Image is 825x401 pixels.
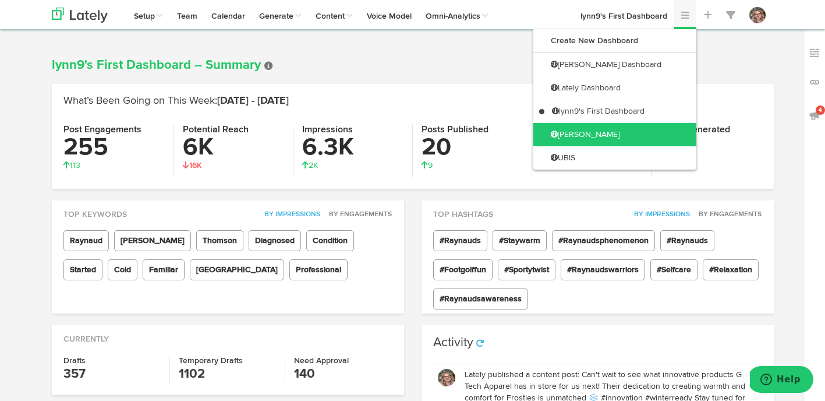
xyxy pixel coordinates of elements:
[183,161,202,170] span: 16K
[552,230,655,251] span: #Raynaudsphenomenon
[422,161,433,170] span: 9
[217,96,289,106] span: [DATE] - [DATE]
[660,135,762,160] h3: 33
[533,146,696,170] a: UBIS
[422,200,774,220] div: Top Hashtags
[302,125,403,135] h4: Impressions
[63,161,80,170] span: 113
[809,47,820,59] img: keywords_off.svg
[294,365,392,384] h3: 140
[809,76,820,88] img: links_off.svg
[422,135,523,160] h3: 20
[306,230,354,251] span: Condition
[433,336,473,349] h3: Activity
[143,259,185,280] span: Familiar
[52,325,404,345] div: Currently
[302,161,318,170] span: 2K
[533,53,696,76] a: [PERSON_NAME] Dashboard
[533,76,696,100] a: Lately Dashboard
[258,209,321,220] button: By Impressions
[816,105,825,115] span: 4
[114,230,191,251] span: [PERSON_NAME]
[183,125,284,135] h4: Potential Reach
[433,259,493,280] span: #Footgolffun
[533,100,696,123] a: lynn9's First Dashboard
[196,230,243,251] span: Thomson
[660,230,714,251] span: #Raynauds
[108,259,137,280] span: Cold
[63,230,109,251] span: Raynaud
[63,259,102,280] span: Started
[249,230,301,251] span: Diagnosed
[493,230,547,251] span: #Staywarm
[63,135,165,160] h3: 255
[294,357,392,365] h4: Need Approval
[302,135,403,160] h3: 6.3K
[533,29,696,52] a: Create New Dashboard
[703,259,759,280] span: #Relaxation
[179,357,276,365] h4: Temporary Drafts
[289,259,348,280] span: Professional
[63,365,161,384] h3: 357
[749,7,766,23] img: OhcUycdS6u5e6MDkMfFl
[433,230,487,251] span: #Raynauds
[660,125,762,135] h4: Posts Generated
[809,110,820,121] img: announcements_off.svg
[183,135,284,160] h3: 6K
[561,259,645,280] span: #Raynaudswarriors
[63,96,762,107] h2: What’s Been Going on This Week:
[52,58,774,72] h1: lynn9's First Dashboard – Summary
[692,209,762,220] button: By Engagements
[438,369,455,386] img: OhcUycdS6u5e6MDkMfFl
[551,37,638,45] b: Create New Dashboard
[650,259,697,280] span: #Selfcare
[498,259,555,280] span: #Sportytwist
[323,209,392,220] button: By Engagements
[433,289,528,309] span: #Raynaudsawareness
[179,365,276,384] h3: 1102
[628,209,691,220] button: By Impressions
[63,357,161,365] h4: Drafts
[533,123,696,146] a: [PERSON_NAME]
[190,259,284,280] span: [GEOGRAPHIC_DATA]
[750,366,813,395] iframe: Opens a widget where you can find more information
[63,125,165,135] h4: Post Engagements
[422,125,523,135] h4: Posts Published
[52,200,404,220] div: Top Keywords
[52,8,108,23] img: logo_lately_bg_light.svg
